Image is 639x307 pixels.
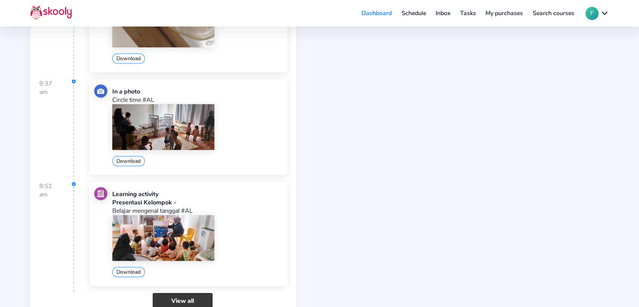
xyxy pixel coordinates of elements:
[397,7,431,19] a: Schedule
[112,104,214,150] img: 202412070848115500931045662322111429528484446419202509300242051563560488250977.jpg
[112,207,282,215] p: Belajar mengenal tanggal #AL
[94,187,107,200] img: learning.jpg
[112,156,145,166] button: Download
[39,190,73,199] div: am
[112,267,145,277] button: Download
[431,7,455,19] a: Inbox
[481,7,528,19] a: My purchases
[112,190,282,198] div: Learning activity
[39,182,74,292] div: 9:52
[112,53,145,64] button: Download
[39,79,74,181] div: 9:37
[112,87,282,96] div: In a photo
[112,215,214,261] img: 202412070848115500931045662322111429528484446419202509300252294676802536339010.jpg
[455,7,481,19] a: Tasks
[112,198,282,207] div: Presentasi Kelompok -
[94,84,107,98] img: photo.jpg
[112,96,282,104] p: Circle time #AL
[357,7,397,19] a: Dashboard
[39,88,73,96] div: am
[528,7,579,19] a: Search courses
[585,7,609,20] button: Fchevron down outline
[30,5,72,20] img: Skooly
